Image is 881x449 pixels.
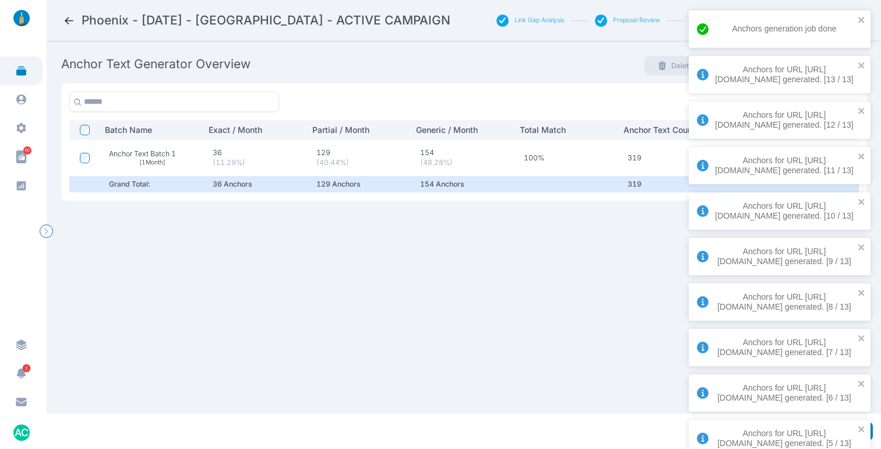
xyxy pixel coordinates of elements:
[420,157,508,168] p: ( 48.28 %)
[619,176,723,192] td: 319
[213,148,300,158] p: 36
[714,201,854,222] p: Anchors for URL [URL][DOMAIN_NAME] generated. [10 / 13]
[858,152,866,161] button: close
[105,125,191,135] p: Batch Name
[209,125,295,135] p: Exact / Month
[520,125,615,135] p: Total Match
[23,146,31,155] span: 60
[316,148,404,158] p: 129
[623,125,719,135] p: Anchor Text Count
[644,56,735,76] button: Delete Batches
[858,425,866,434] button: close
[514,16,564,24] button: Link Gap Analysis
[714,65,854,85] p: Anchors for URL [URL][DOMAIN_NAME] generated. [13 / 13]
[109,159,196,167] p: [ 1 Month ]
[714,24,854,34] p: Anchors generation job done
[312,125,399,135] p: Partial / Month
[416,125,502,135] p: Generic / Month
[109,149,176,159] p: Anchor Text Batch 1
[714,338,854,358] p: Anchors for URL [URL][DOMAIN_NAME] generated. [7 / 13]
[714,247,854,267] p: Anchors for URL [URL][DOMAIN_NAME] generated. [9 / 13]
[412,176,516,192] td: 154 Anchor s
[858,61,866,70] button: close
[714,383,854,404] p: Anchors for URL [URL][DOMAIN_NAME] generated. [6 / 13]
[613,16,660,24] button: Proposal Review
[858,106,866,115] button: close
[101,176,205,192] td: Grand Total:
[61,56,251,76] h2: Anchor Text Generator Overview
[858,197,866,206] button: close
[628,153,715,163] p: 319
[316,157,404,168] p: ( 40.44 %)
[858,15,866,24] button: close
[205,176,308,192] td: 36 Anchor s
[714,156,854,176] p: Anchors for URL [URL][DOMAIN_NAME] generated. [11 / 13]
[524,153,611,163] p: 100%
[714,110,854,131] p: Anchors for URL [URL][DOMAIN_NAME] generated. [12 / 13]
[9,10,34,26] img: linklaunch_small.2ae18699.png
[82,12,450,29] h2: Phoenix - Aug 2025 - Phoenix - ACTIVE CAMPAIGN
[858,334,866,343] button: close
[858,379,866,388] button: close
[858,243,866,252] button: close
[714,292,854,313] p: Anchors for URL [URL][DOMAIN_NAME] generated. [8 / 13]
[213,157,300,168] p: ( 11.29 %)
[308,176,412,192] td: 129 Anchor s
[858,288,866,297] button: close
[714,429,854,449] p: Anchors for URL [URL][DOMAIN_NAME] generated. [5 / 13]
[420,148,508,158] p: 154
